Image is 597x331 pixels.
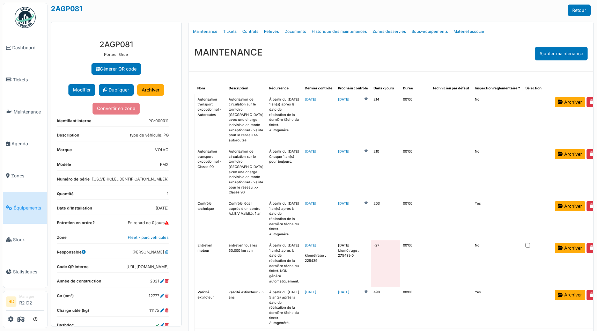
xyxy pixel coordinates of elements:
td: Contrôle technique [194,198,226,240]
th: Inspection réglementaire ? [472,83,523,94]
li: RD [6,296,16,307]
a: Agenda [3,128,47,160]
a: Archiver [555,243,585,253]
dt: Marque [57,147,72,156]
td: Contrôle légal auprès d'un centre A.I.B.V Validité: 1 an [226,198,266,240]
td: À partir du [DATE] 1 an(s) après la date de réalisation de la dernière tâche du ticket. NON génér... [266,240,302,287]
td: kilométrage : 225439 [302,240,335,287]
td: À partir du [DATE] 1 an(s) après la date de réalisation de la dernière tâche du ticket. Autogénéré. [266,94,302,146]
a: Sous-équipements [409,23,451,40]
dd: VOLVO [155,147,169,153]
td: À partir du [DATE] Chaque 1 an(s) pour toujours. [266,146,302,198]
td: Autorisation transport exceptionnel - Autoroutes [194,94,226,146]
div: Ajouter maintenance [535,47,588,60]
dt: Année de construction [57,278,101,287]
div: Manager [19,294,44,299]
dd: FMX [160,162,169,168]
td: validité extincteur - 5 ans [226,287,266,329]
a: Dashboard [3,32,47,64]
a: RD ManagerR2 D2 [6,294,44,311]
span: Dashboard [12,44,44,51]
dt: Numéro de Série [57,176,90,185]
a: Archiver [555,290,585,300]
th: Description [226,83,266,94]
a: [DATE] [338,97,349,102]
span: Équipements [14,205,44,211]
td: 00:00 [400,287,429,329]
th: Sélection [523,83,552,94]
span: translation missing: fr.shared.no [475,243,479,247]
a: Retour [568,5,591,16]
a: [DATE] [305,243,316,247]
span: translation missing: fr.shared.no [475,149,479,153]
dt: Identifiant interne [57,118,91,127]
a: Statistiques [3,256,47,288]
span: translation missing: fr.shared.no [475,97,479,101]
dt: Code QR interne [57,264,89,273]
dt: Date d'Installation [57,205,92,214]
a: Tickets [220,23,239,40]
span: Agenda [12,140,44,147]
th: Technicien par défaut [429,83,472,94]
a: [DATE] [305,149,316,153]
a: Fleet - parc véhicules [128,235,169,240]
th: Prochain contrôle [335,83,371,94]
a: Historique des maintenances [309,23,370,40]
span: translation missing: fr.shared.yes [475,201,481,205]
td: Entretien moteur [194,240,226,287]
a: Archiver [137,84,164,96]
dd: [DATE] [156,205,169,211]
a: Matériel associé [451,23,487,40]
a: Équipements [3,192,47,224]
td: entretien tous les 50.000 km /an [226,240,266,287]
dt: Cc (cm³) [57,293,74,302]
a: Générer QR code [91,63,141,75]
td: Autorisation de circulation sur le territoire [GEOGRAPHIC_DATA] avec une charge indivisible en mo... [226,146,266,198]
dd: 12777 [149,293,169,299]
dd: 11175 [149,308,169,314]
h3: MAINTENANCE [194,47,263,58]
dd: [US_VEHICLE_IDENTIFICATION_NUMBER] [92,176,169,182]
dd: PG-000011 [148,118,169,124]
span: Zones [11,172,44,179]
dd: type de véhicule: PG [130,132,169,138]
h3: 2AGP081 [57,40,176,49]
a: Documents [282,23,309,40]
a: [DATE] [305,201,316,205]
td: À partir du [DATE] 1 an(s) après la date de réalisation de la dernière tâche du ticket. Autogénéré. [266,198,302,240]
a: Zones desservies [370,23,409,40]
th: Durée [400,83,429,94]
a: Archiver [555,97,585,107]
a: Tickets [3,64,47,96]
dt: Dashdoc [57,322,74,331]
a: Contrats [239,23,261,40]
dd: 1 [167,191,169,197]
td: 214 [371,94,400,146]
span: translation missing: fr.shared.yes [475,290,481,294]
dd: En retard de 0 jours [128,220,169,226]
a: [DATE] [338,201,349,206]
td: 00:00 [400,240,429,287]
a: Archiver [555,149,585,159]
p: Porteur Grue [57,52,176,58]
span: Tickets [13,76,44,83]
td: Autorisation de circulation sur le territoire [GEOGRAPHIC_DATA] avec une charge indivisible en mo... [226,94,266,146]
dt: Entretien en ordre? [57,220,95,229]
th: Nom [194,83,226,94]
span: Statistiques [13,269,44,275]
dt: Modèle [57,162,71,170]
td: Autorisation transport exceptionnel - Classe 90 [194,146,226,198]
button: Modifier [68,84,95,96]
a: [DATE] [338,149,349,154]
dt: Zone [57,235,67,243]
dd: [URL][DOMAIN_NAME] [126,264,169,270]
a: Stock [3,224,47,256]
span: Stock [13,236,44,243]
td: Validité extincteur [194,287,226,329]
td: À partir du [DATE] 5 an(s) après la date de réalisation de la dernière tâche du ticket. Autogénéré. [266,287,302,329]
dt: Responsable [57,249,86,258]
td: 00:00 [400,198,429,240]
a: Maintenance [3,96,47,128]
dd: 2021 [150,278,169,284]
span: Maintenance [14,109,44,115]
